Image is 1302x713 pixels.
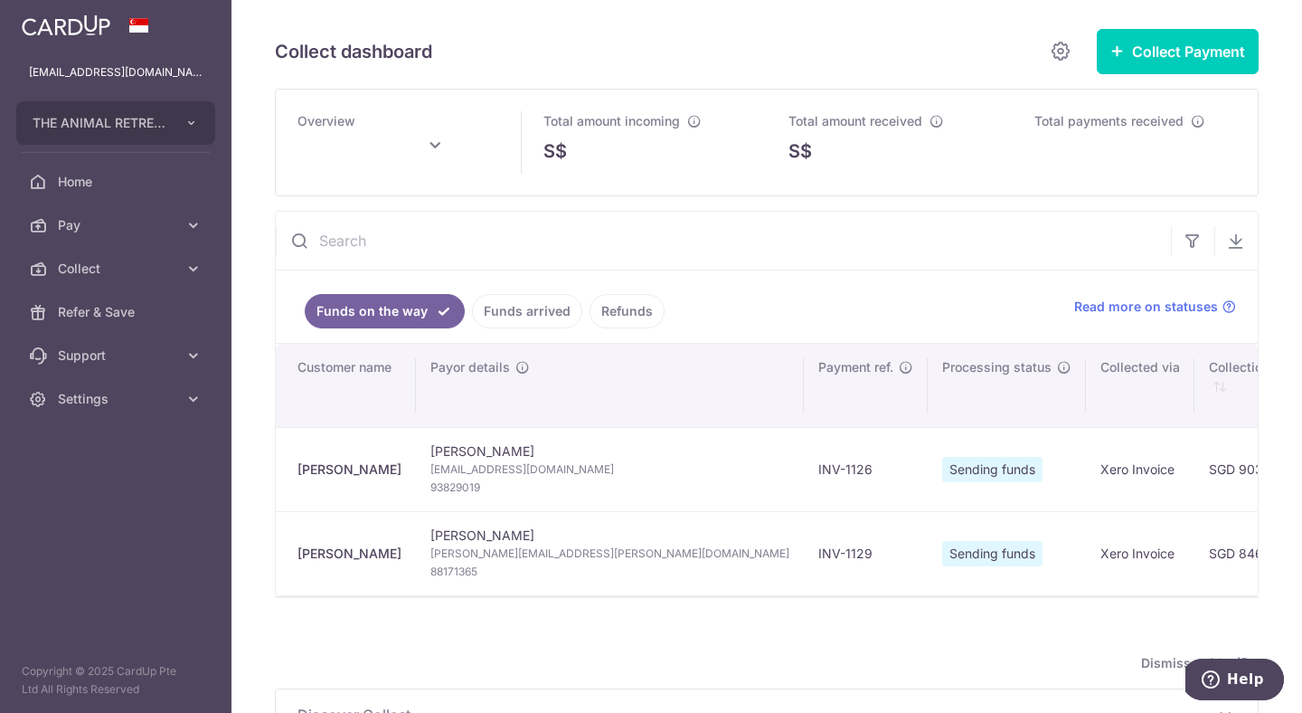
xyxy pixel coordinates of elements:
[430,461,789,479] span: [EMAIL_ADDRESS][DOMAIN_NAME]
[297,461,401,479] div: [PERSON_NAME]
[297,545,401,563] div: [PERSON_NAME]
[1209,358,1299,376] span: Collection amt.
[788,113,922,128] span: Total amount received
[1074,298,1236,316] a: Read more on statuses
[16,101,215,145] button: THE ANIMAL RETREAT PTE. LTD.
[58,303,177,321] span: Refer & Save
[1097,29,1259,74] button: Collect Payment
[1086,344,1194,427] th: Collected via
[942,358,1052,376] span: Processing status
[58,173,177,191] span: Home
[928,344,1086,427] th: Processing status
[1034,113,1184,128] span: Total payments received
[430,358,510,376] span: Payor details
[58,390,177,408] span: Settings
[1086,427,1194,511] td: Xero Invoice
[58,260,177,278] span: Collect
[430,479,789,497] span: 93829019
[1185,659,1284,704] iframe: Opens a widget where you can find more information
[818,358,893,376] span: Payment ref.
[942,541,1043,566] span: Sending funds
[416,511,804,595] td: [PERSON_NAME]
[416,344,804,427] th: Payor details
[1074,298,1218,316] span: Read more on statuses
[58,347,177,365] span: Support
[804,427,928,511] td: INV-1126
[430,563,789,581] span: 88171365
[543,113,680,128] span: Total amount incoming
[22,14,110,36] img: CardUp
[590,294,665,328] a: Refunds
[42,13,79,29] span: Help
[543,138,567,165] span: S$
[29,63,203,81] p: [EMAIL_ADDRESS][DOMAIN_NAME]
[416,427,804,511] td: [PERSON_NAME]
[58,216,177,234] span: Pay
[1086,511,1194,595] td: Xero Invoice
[275,37,432,66] h5: Collect dashboard
[804,344,928,427] th: Payment ref.
[297,113,355,128] span: Overview
[276,212,1171,270] input: Search
[305,294,465,328] a: Funds on the way
[276,344,416,427] th: Customer name
[942,457,1043,482] span: Sending funds
[804,511,928,595] td: INV-1129
[788,138,812,165] span: S$
[33,114,166,132] span: THE ANIMAL RETREAT PTE. LTD.
[1141,652,1251,674] span: Dismiss guide
[430,545,789,563] span: [PERSON_NAME][EMAIL_ADDRESS][PERSON_NAME][DOMAIN_NAME]
[472,294,582,328] a: Funds arrived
